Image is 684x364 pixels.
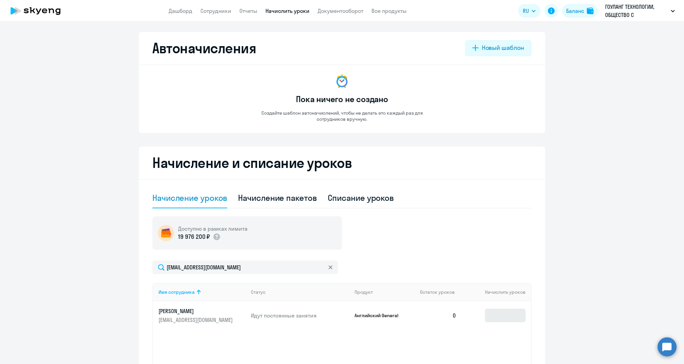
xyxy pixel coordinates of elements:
td: 0 [414,301,462,330]
div: Имя сотрудника [158,289,195,295]
p: Идут постоянные занятия [251,312,349,319]
h2: Автоначисления [152,40,256,56]
button: RU [518,4,540,18]
div: Продукт [355,289,373,295]
a: Начислить уроки [265,7,309,14]
div: Статус [251,289,265,295]
div: Остаток уроков [420,289,462,295]
p: ГОУЛАНГ ТЕХНОЛОГИИ, ОБЩЕСТВО С ОГРАНИЧЕННОЙ ОТВЕТСТВЕННОСТЬЮ "ГОУЛАНГ ТЕХНОЛОГИИ" [605,3,668,19]
div: Новый шаблон [482,43,524,52]
th: Начислить уроков [462,283,531,301]
a: Сотрудники [200,7,231,14]
p: [PERSON_NAME] [158,307,234,315]
h3: Пока ничего не создано [296,94,388,104]
p: Английский General [355,312,405,319]
span: RU [523,7,529,15]
div: Начисление уроков [152,192,227,203]
img: wallet-circle.png [158,225,174,241]
button: Балансbalance [562,4,598,18]
button: Новый шаблон [465,40,532,56]
a: Дашборд [169,7,192,14]
a: Отчеты [239,7,257,14]
h2: Начисление и списание уроков [152,155,532,171]
div: Списание уроков [328,192,394,203]
p: 19 976 200 ₽ [178,232,210,241]
input: Поиск по имени, email, продукту или статусу [152,261,338,274]
button: ГОУЛАНГ ТЕХНОЛОГИИ, ОБЩЕСТВО С ОГРАНИЧЕННОЙ ОТВЕТСТВЕННОСТЬЮ "ГОУЛАНГ ТЕХНОЛОГИИ" [602,3,678,19]
span: Остаток уроков [420,289,455,295]
a: [PERSON_NAME][EMAIL_ADDRESS][DOMAIN_NAME] [158,307,245,324]
a: Документооборот [318,7,363,14]
p: Создайте шаблон автоначислений, чтобы не делать это каждый раз для сотрудников вручную. [247,110,437,122]
div: Начисление пакетов [238,192,317,203]
p: [EMAIL_ADDRESS][DOMAIN_NAME] [158,316,234,324]
div: Продукт [355,289,415,295]
h5: Доступно в рамках лимита [178,225,248,232]
img: balance [587,7,594,14]
div: Баланс [566,7,584,15]
img: no-data [334,73,350,90]
a: Все продукты [371,7,407,14]
div: Статус [251,289,349,295]
div: Имя сотрудника [158,289,245,295]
